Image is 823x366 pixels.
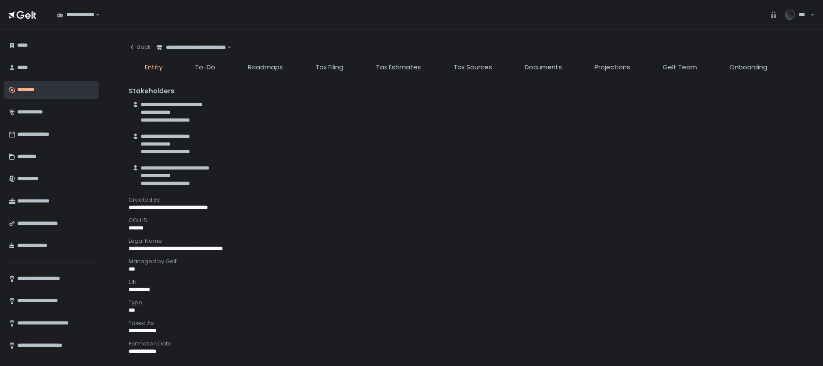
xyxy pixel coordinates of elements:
span: Projections [595,62,630,72]
span: Entity [145,62,162,72]
span: To-Do [195,62,215,72]
span: Tax Filing [315,62,343,72]
div: Formation Date [129,340,811,348]
button: Back [129,39,151,56]
span: Roadmaps [248,62,283,72]
span: Tax Estimates [376,62,421,72]
div: Created By [129,196,811,204]
div: Taxed As [129,319,811,327]
div: EIN [129,278,811,286]
div: Search for option [151,39,231,57]
div: Search for option [51,6,100,24]
div: Stakeholders [129,86,811,96]
div: Legal Name [129,237,811,245]
span: Documents [525,62,562,72]
div: Back [129,43,151,51]
div: CCH ID [129,217,811,224]
span: Gelt Team [663,62,697,72]
input: Search for option [94,11,95,19]
div: Type [129,299,811,306]
div: Managed by Gelt [129,258,811,265]
span: Onboarding [730,62,767,72]
span: Tax Sources [454,62,492,72]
